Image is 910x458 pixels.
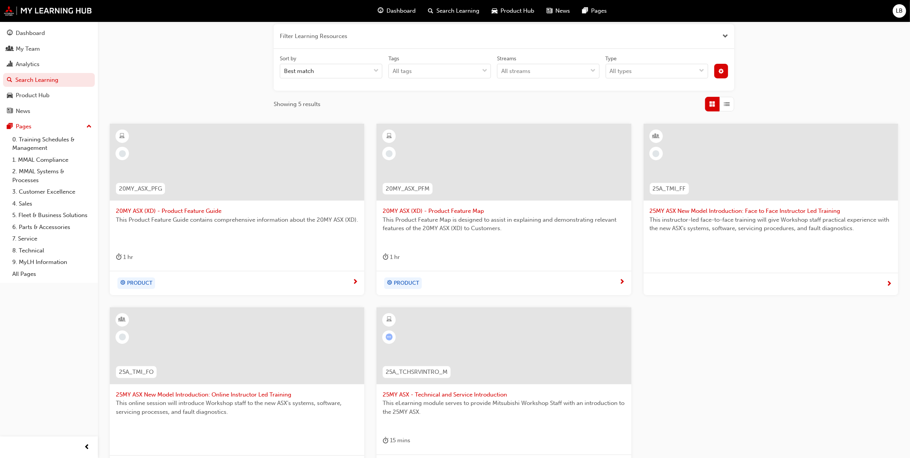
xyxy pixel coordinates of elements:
[3,26,95,40] a: Dashboard
[388,55,491,79] label: tagOptions
[383,436,410,445] div: 15 mins
[119,150,126,157] span: learningRecordVerb_NONE-icon
[583,6,588,16] span: pages-icon
[7,30,13,37] span: guage-icon
[710,100,715,109] span: Grid
[16,107,30,116] div: News
[501,67,530,76] div: All streams
[9,166,95,186] a: 2. MMAL Systems & Processes
[383,252,400,262] div: 1 hr
[652,150,659,157] span: learningRecordVerb_NONE-icon
[110,124,364,295] a: 20MY_ASX_PFG20MY ASX (XD) - Product Feature GuideThis Product Feature Guide contains comprehensiv...
[482,66,487,76] span: down-icon
[497,55,516,63] div: Streams
[893,4,906,18] button: LB
[386,150,393,157] span: learningRecordVerb_NONE-icon
[7,108,13,115] span: news-icon
[541,3,576,19] a: news-iconNews
[386,368,448,377] span: 25A_TCHSRVINTRO_M
[116,390,358,399] span: 25MY ASX New Model Introduction: Online Instructor Led Training
[386,131,392,141] span: learningResourceType_ELEARNING-icon
[7,92,13,99] span: car-icon
[86,122,92,132] span: up-icon
[280,55,296,63] div: Sort by
[428,6,434,16] span: search-icon
[501,7,535,15] span: Product Hub
[119,184,162,193] span: 20MY_ASX_PFG
[3,119,95,134] button: Pages
[388,55,399,63] div: Tags
[383,252,388,262] span: duration-icon
[386,334,393,340] span: learningRecordVerb_ATTEMPT-icon
[7,61,13,68] span: chart-icon
[352,279,358,286] span: next-icon
[383,399,625,416] span: This eLearning module serves to provide Mitsubishi Workshop Staff with an introduction to the 25M...
[3,25,95,119] button: DashboardMy TeamAnalyticsSearch LearningProduct HubNews
[386,184,429,193] span: 20MY_ASX_PFM
[9,256,95,268] a: 9. MyLH Information
[619,279,625,286] span: next-icon
[556,7,570,15] span: News
[274,100,320,109] span: Showing 5 results
[386,315,392,325] span: learningResourceType_ELEARNING-icon
[591,7,607,15] span: Pages
[547,6,553,16] span: news-icon
[9,186,95,198] a: 3. Customer Excellence
[387,278,392,288] span: target-icon
[9,209,95,221] a: 5. Fleet & Business Solutions
[722,32,728,41] button: Close the filter
[127,279,152,288] span: PRODUCT
[84,443,90,452] span: prev-icon
[9,154,95,166] a: 1. MMAL Compliance
[9,233,95,245] a: 7. Service
[372,3,422,19] a: guage-iconDashboard
[606,55,617,63] div: Type
[16,122,31,131] div: Pages
[9,198,95,210] a: 4. Sales
[394,279,419,288] span: PRODUCT
[7,77,12,84] span: search-icon
[387,7,416,15] span: Dashboard
[3,57,95,71] a: Analytics
[644,124,898,295] a: 25A_TMI_FF25MY ASX New Model Introduction: Face to Face Instructor Led TrainingThis instructor-le...
[116,216,358,224] span: This Product Feature Guide contains comprehensive information about the 20MY ASX (XD).
[7,123,13,130] span: pages-icon
[383,216,625,233] span: This Product Feature Map is designed to assist in explaining and demonstrating relevant features ...
[576,3,613,19] a: pages-iconPages
[116,252,133,262] div: 1 hr
[16,45,40,53] div: My Team
[422,3,486,19] a: search-iconSearch Learning
[3,42,95,56] a: My Team
[116,207,358,216] span: 20MY ASX (XD) - Product Feature Guide
[699,66,705,76] span: down-icon
[718,69,724,75] span: cog-icon
[714,64,728,78] button: cog-icon
[650,216,892,233] span: This instructor-led face-to-face training will give Workshop staff practical experience with the ...
[9,134,95,154] a: 0. Training Schedules & Management
[383,207,625,216] span: 20MY ASX (XD) - Product Feature Map
[9,221,95,233] a: 6. Parts & Accessories
[653,131,659,141] span: learningResourceType_INSTRUCTOR_LED-icon
[492,6,498,16] span: car-icon
[120,131,125,141] span: learningResourceType_ELEARNING-icon
[16,60,40,69] div: Analytics
[610,67,632,76] div: All types
[377,124,631,295] a: 20MY_ASX_PFM20MY ASX (XD) - Product Feature MapThis Product Feature Map is designed to assist in ...
[4,6,92,16] a: mmal
[16,91,50,100] div: Product Hub
[119,368,154,377] span: 25A_TMI_FO
[3,73,95,87] a: Search Learning
[9,268,95,280] a: All Pages
[16,29,45,38] div: Dashboard
[486,3,541,19] a: car-iconProduct Hub
[591,66,596,76] span: down-icon
[120,315,125,325] span: learningResourceType_INSTRUCTOR_LED-icon
[116,399,358,416] span: This online session will introduce Workshop staff to the new ASX’s systems, software, servicing p...
[3,104,95,118] a: News
[378,6,384,16] span: guage-icon
[393,67,412,76] div: All tags
[9,245,95,257] a: 8. Technical
[886,281,892,288] span: next-icon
